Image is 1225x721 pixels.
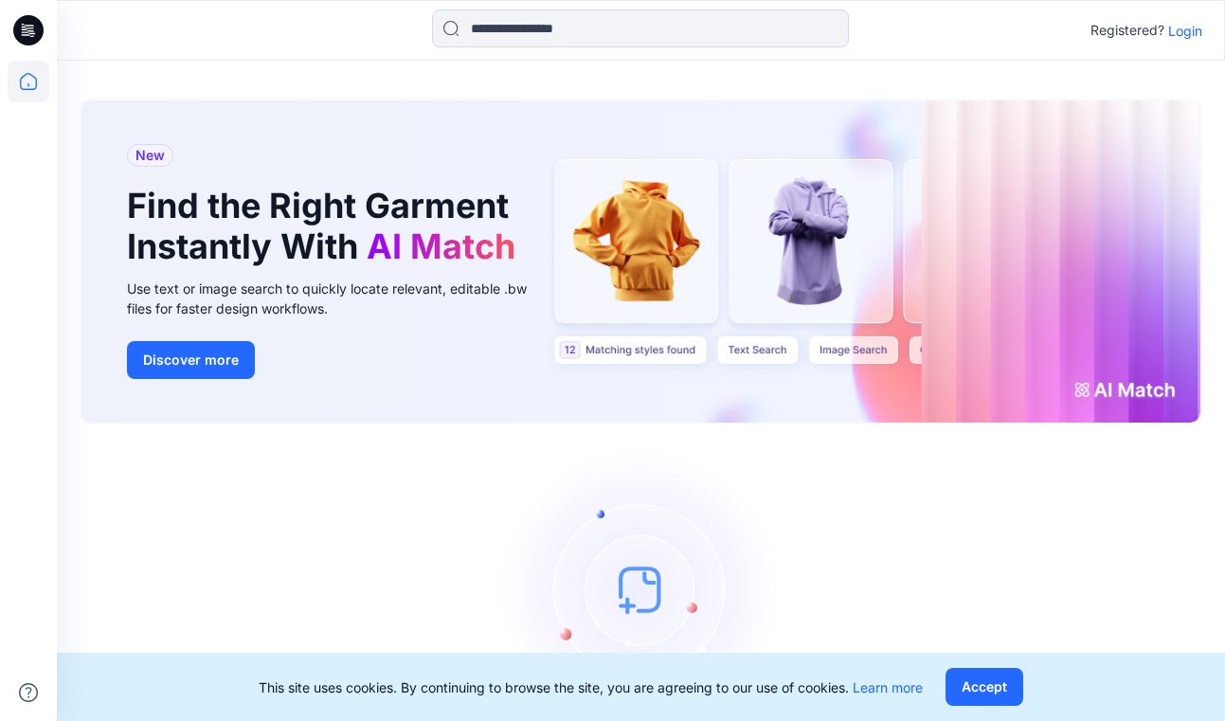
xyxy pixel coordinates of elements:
[853,679,923,695] a: Learn more
[1168,21,1202,41] p: Login
[127,186,525,267] h1: Find the Right Garment Instantly With
[946,668,1023,706] button: Accept
[127,279,553,318] div: Use text or image search to quickly locate relevant, editable .bw files for faster design workflows.
[135,144,165,167] span: New
[367,225,515,267] span: AI Match
[127,341,255,379] button: Discover more
[259,677,923,697] p: This site uses cookies. By continuing to browse the site, you are agreeing to our use of cookies.
[1090,19,1164,42] p: Registered?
